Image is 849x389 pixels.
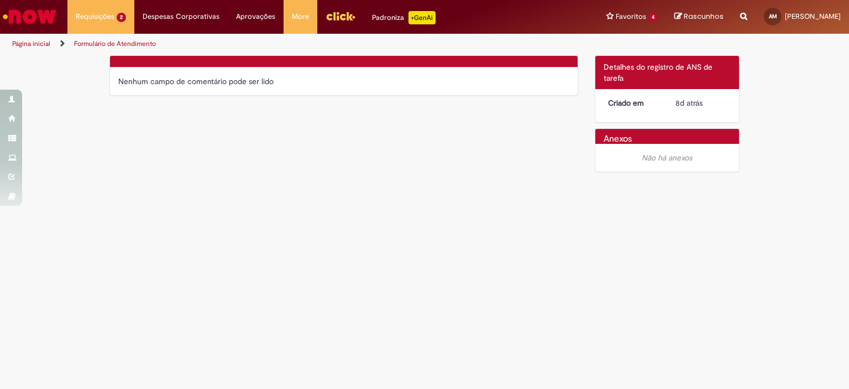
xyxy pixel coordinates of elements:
[675,97,727,108] div: 21/08/2025 08:55:38
[372,11,436,24] div: Padroniza
[769,13,777,20] span: AM
[684,11,724,22] span: Rascunhos
[326,8,355,24] img: click_logo_yellow_360x200.png
[118,76,569,87] div: Nenhum campo de comentário pode ser lido
[604,134,632,144] h2: Anexos
[117,13,126,22] span: 2
[8,34,558,54] ul: Trilhas de página
[1,6,58,28] img: ServiceNow
[674,12,724,22] a: Rascunhos
[408,11,436,24] p: +GenAi
[604,62,712,83] span: Detalhes do registro de ANS de tarefa
[143,11,219,22] span: Despesas Corporativas
[600,97,668,108] dt: Criado em
[76,11,114,22] span: Requisições
[74,39,156,48] a: Formulário de Atendimento
[616,11,646,22] span: Favoritos
[648,13,658,22] span: 4
[675,98,703,108] span: 8d atrás
[785,12,841,21] span: [PERSON_NAME]
[292,11,309,22] span: More
[675,98,703,108] time: 21/08/2025 08:55:38
[642,153,692,163] em: Não há anexos
[236,11,275,22] span: Aprovações
[12,39,50,48] a: Página inicial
